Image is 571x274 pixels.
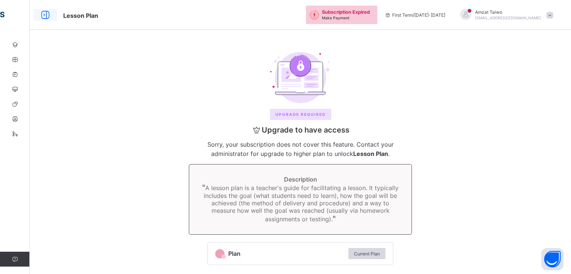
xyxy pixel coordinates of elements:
button: Open asap [541,248,564,270]
span: Lesson Plan [63,12,98,19]
span: Description [200,176,400,183]
span: Plan [228,250,345,257]
span: A lesson plan is a teacher's guide for facilitating a lesson. It typically includes the goal (wha... [202,184,399,223]
span: Sorry, your subscription does not cover this feature. Contact your administrator for upgrade to h... [207,141,394,157]
span: Upgrade REQUIRED [275,112,326,117]
div: AmzatTaiwo [453,9,557,21]
span: [EMAIL_ADDRESS][DOMAIN_NAME] [475,16,541,20]
span: Upgrade to have access [189,125,412,134]
span: Amzat Taiwo [475,9,541,15]
img: outstanding-1.146d663e52f09953f639664a84e30106.svg [310,10,319,20]
span: " [202,183,205,192]
span: Subscription Expired [322,9,370,15]
img: upgrade.6110063f93bfcd33cea47338b18df3b1.svg [270,52,330,103]
b: Lesson Plan [353,150,388,157]
span: Make Payment [322,16,349,20]
span: session/term information [385,12,445,18]
span: " [333,214,336,223]
span: Current Plan [354,251,380,257]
